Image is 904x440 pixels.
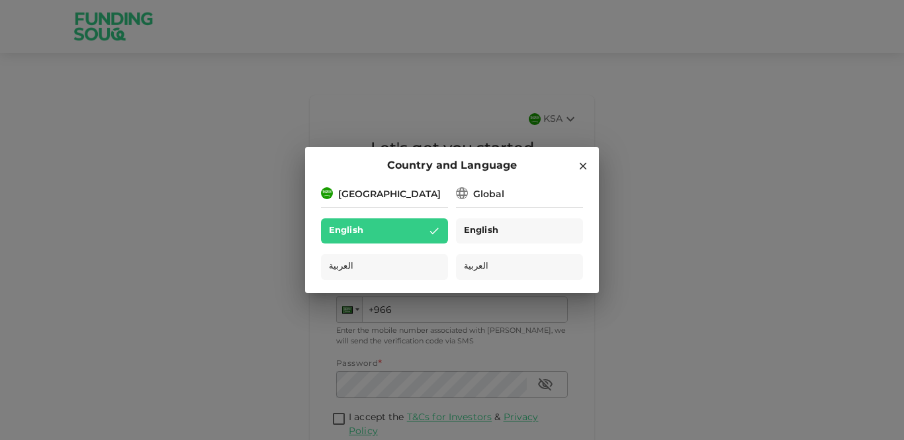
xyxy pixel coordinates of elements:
[464,259,488,275] span: العربية
[473,188,504,202] div: Global
[329,259,353,275] span: العربية
[329,224,363,239] span: English
[321,187,333,199] img: flag-sa.b9a346574cdc8950dd34b50780441f57.svg
[338,188,441,202] div: [GEOGRAPHIC_DATA]
[464,224,498,239] span: English
[387,157,517,175] span: Country and Language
